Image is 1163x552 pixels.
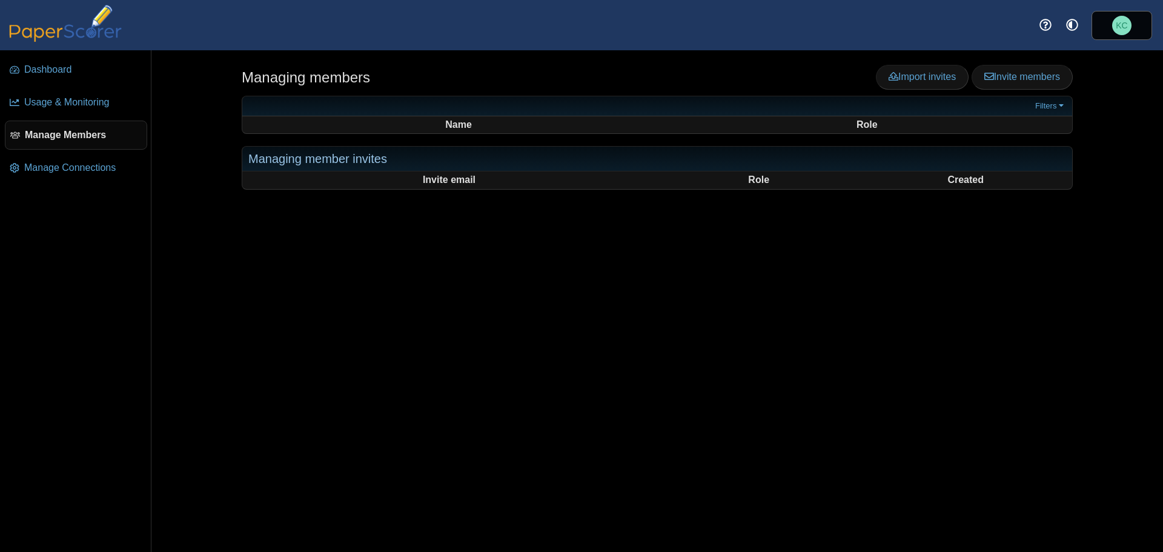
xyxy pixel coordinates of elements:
span: Usage & Monitoring [24,96,142,109]
span: Dashboard [24,63,142,76]
a: Kevin Clough [1092,11,1152,40]
a: Manage Connections [5,153,147,182]
span: Manage Members [25,128,142,142]
div: Managing member invites [242,147,1072,171]
span: Manage Connections [24,161,142,175]
h1: Managing members [242,67,370,88]
th: Role [656,173,862,187]
a: Import invites [876,65,969,89]
span: Invite members [984,71,1060,82]
span: Kevin Clough [1112,16,1132,35]
span: Kevin Clough [1116,21,1127,30]
img: PaperScorer [5,5,126,42]
a: PaperScorer [5,33,126,44]
a: Usage & Monitoring [5,88,147,117]
th: Role [666,118,1069,132]
th: Name [253,118,664,132]
span: Import invites [889,71,956,82]
a: Manage Members [5,121,147,150]
a: Dashboard [5,55,147,84]
a: Invite members [972,65,1073,89]
th: Created [863,173,1069,187]
th: Invite email [244,173,655,187]
a: Filters [1032,100,1069,112]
